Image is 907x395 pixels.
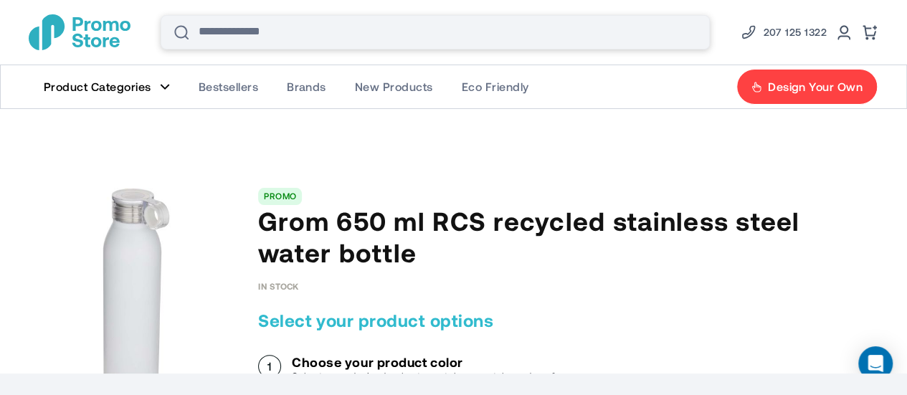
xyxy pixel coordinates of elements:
[258,281,299,291] span: In stock
[355,80,433,94] span: New Products
[44,80,151,94] span: Product Categories
[272,65,341,108] a: Brands
[184,65,272,108] a: Bestsellers
[164,15,199,49] button: Search
[258,205,878,268] h1: Grom 650 ml RCS recycled stainless steel water bottle
[264,191,296,201] a: PROMO
[447,65,543,108] a: Eco Friendly
[736,69,878,105] a: Design Your Own
[258,309,878,332] h2: Select your product options
[462,80,529,94] span: Eco Friendly
[29,65,184,108] a: Product Categories
[341,65,447,108] a: New Products
[258,281,299,291] div: Availability
[740,24,827,41] a: Phone
[29,14,130,50] img: Promotional Merchandise
[292,355,591,369] h3: Choose your product color
[763,24,827,41] span: 207 125 1322
[199,80,258,94] span: Bestsellers
[858,346,893,381] div: Open Intercom Messenger
[287,80,326,94] span: Brands
[292,369,591,384] p: Select your desired color to match your style and preference.
[768,80,863,94] span: Design Your Own
[29,14,130,50] a: store logo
